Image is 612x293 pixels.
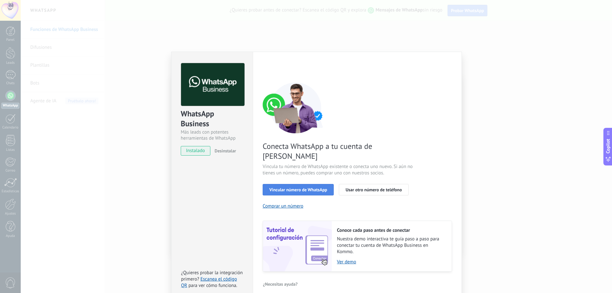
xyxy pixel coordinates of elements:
h2: Conoce cada paso antes de conectar [337,227,445,233]
button: Usar otro número de teléfono [339,184,408,195]
span: Desinstalar [215,148,236,154]
span: Conecta WhatsApp a tu cuenta de [PERSON_NAME] [263,141,414,161]
a: Escanea el código QR [181,276,237,289]
button: Desinstalar [212,146,236,156]
a: Ver demo [337,259,445,265]
div: WhatsApp Business [181,109,244,129]
span: Vincular número de WhatsApp [269,187,327,192]
button: Comprar un número [263,203,303,209]
img: logo_main.png [181,63,244,106]
span: instalado [181,146,210,156]
img: connect number [263,82,330,133]
span: ¿Necesitas ayuda? [263,282,298,286]
span: Nuestra demo interactiva te guía paso a paso para conectar tu cuenta de WhatsApp Business en Kommo. [337,236,445,255]
button: Vincular número de WhatsApp [263,184,334,195]
button: ¿Necesitas ayuda? [263,279,298,289]
span: Copilot [605,139,611,153]
span: ¿Quieres probar la integración primero? [181,270,243,282]
span: Vincula tu número de WhatsApp existente o conecta uno nuevo. Si aún no tienes un número, puedes c... [263,164,414,176]
span: Usar otro número de teléfono [346,187,402,192]
span: para ver cómo funciona. [188,282,237,289]
div: Más leads con potentes herramientas de WhatsApp [181,129,244,141]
